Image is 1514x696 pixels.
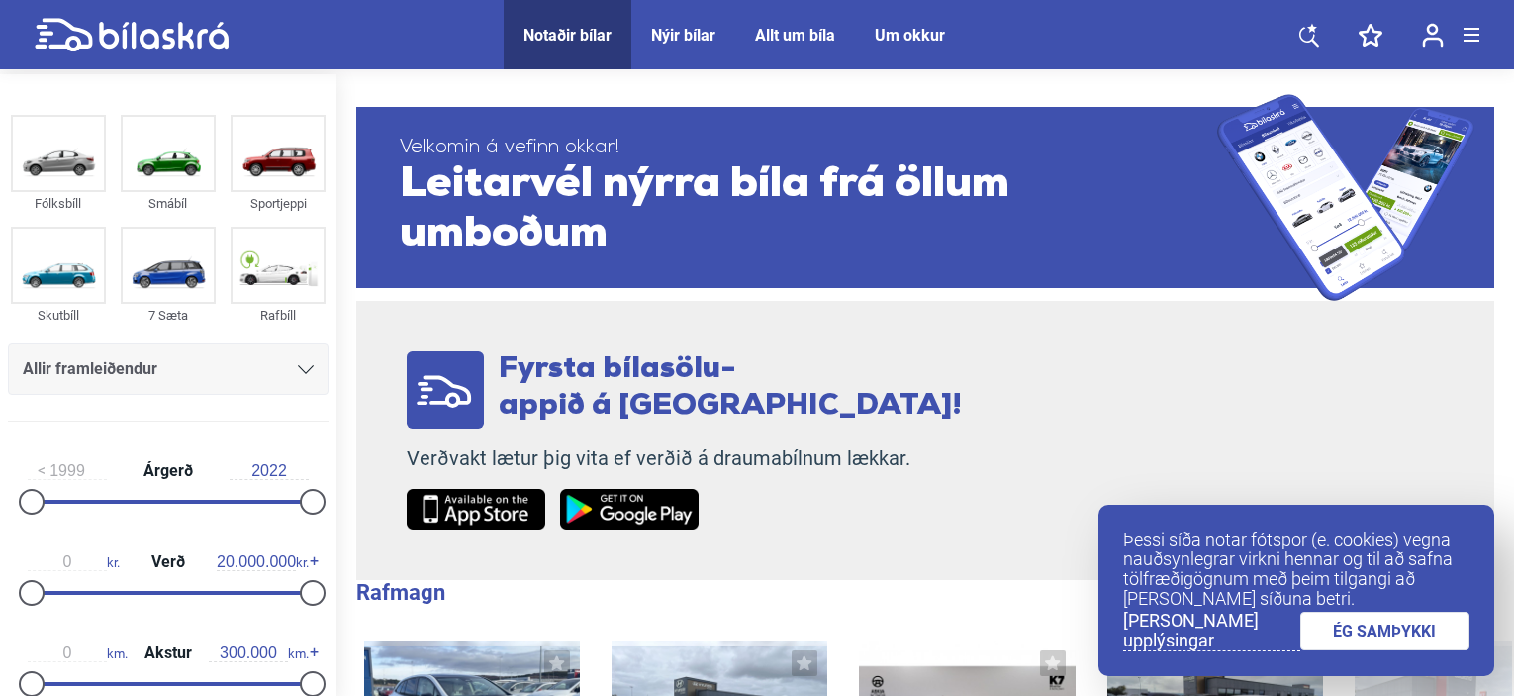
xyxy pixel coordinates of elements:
[1300,612,1470,650] a: ÉG SAMÞYKKI
[121,304,216,327] div: 7 Sæta
[139,463,198,479] span: Árgerð
[23,355,157,383] span: Allir framleiðendur
[356,580,445,605] b: Rafmagn
[231,304,326,327] div: Rafbíll
[651,26,715,45] a: Nýir bílar
[231,192,326,215] div: Sportjeppi
[146,554,190,570] span: Verð
[28,645,128,662] span: km.
[209,645,309,662] span: km.
[407,447,962,471] p: Verðvakt lætur þig vita ef verðið á draumabílnum lækkar.
[140,646,197,661] span: Akstur
[356,94,1494,301] a: Velkomin á vefinn okkar!Leitarvél nýrra bíla frá öllum umboðum
[755,26,835,45] a: Allt um bíla
[217,553,309,571] span: kr.
[499,354,962,422] span: Fyrsta bílasölu- appið á [GEOGRAPHIC_DATA]!
[523,26,612,45] a: Notaðir bílar
[28,553,120,571] span: kr.
[11,192,106,215] div: Fólksbíll
[1123,611,1300,651] a: [PERSON_NAME] upplýsingar
[400,160,1217,259] span: Leitarvél nýrra bíla frá öllum umboðum
[400,136,1217,160] span: Velkomin á vefinn okkar!
[121,192,216,215] div: Smábíl
[11,304,106,327] div: Skutbíll
[875,26,945,45] a: Um okkur
[1123,530,1469,609] p: Þessi síða notar fótspor (e. cookies) vegna nauðsynlegrar virkni hennar og til að safna tölfræðig...
[1422,23,1444,48] img: user-login.svg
